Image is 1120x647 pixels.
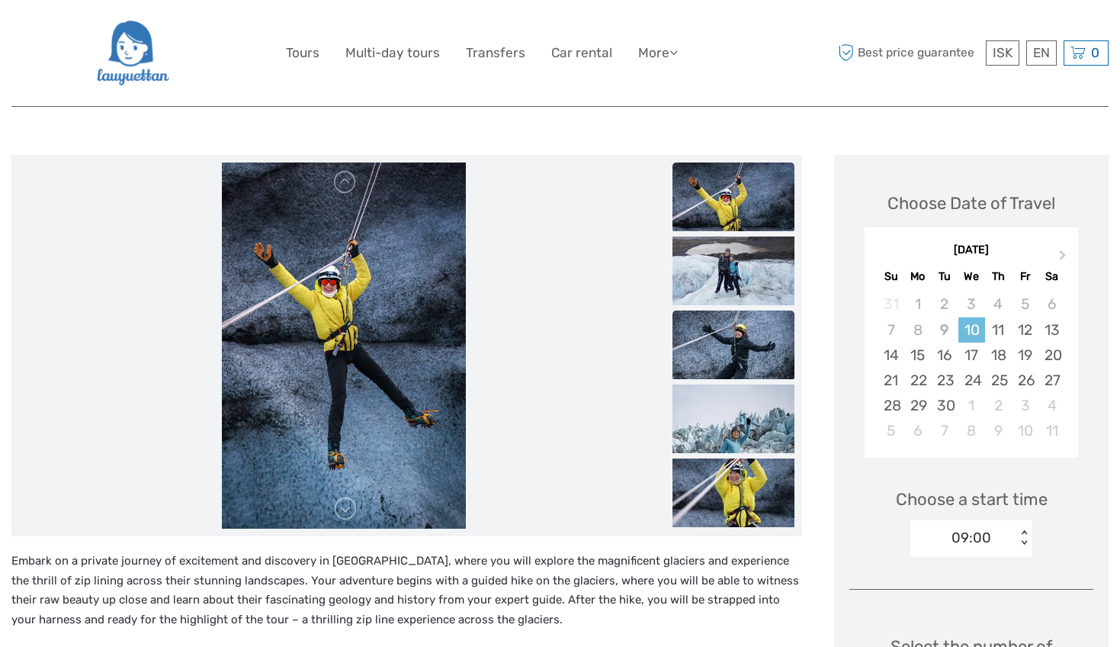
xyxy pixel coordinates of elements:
[931,343,958,368] div: Choose Tuesday, September 16th, 2025
[985,266,1012,287] div: Th
[672,385,794,453] img: 247382566c7a4b4182d44d3721114d52_slider_thumbnail.jpeg
[1012,368,1038,393] div: Choose Friday, September 26th, 2025
[931,291,958,317] div: Not available Tuesday, September 2nd, 2025
[904,418,931,443] div: Choose Monday, October 6th, 2025
[931,368,958,393] div: Choose Tuesday, September 23rd, 2025
[1038,343,1065,368] div: Choose Saturday, September 20th, 2025
[1012,393,1038,418] div: Choose Friday, October 3rd, 2025
[1038,266,1065,287] div: Sa
[1038,317,1065,343] div: Choose Saturday, September 13th, 2025
[958,317,985,343] div: Choose Wednesday, September 10th, 2025
[1012,418,1038,443] div: Choose Friday, October 10th, 2025
[672,311,794,379] img: 079459e999004e8d987f0426f4f07965_slider_thumbnail.jpeg
[1038,393,1065,418] div: Choose Saturday, October 4th, 2025
[878,291,904,317] div: Not available Sunday, August 31st, 2025
[672,459,794,527] img: 4e8828045ce540508d483863fdb3d22b_slider_thumbnail.jpeg
[672,163,794,231] img: f9262cc0fc7e44f6bef5048b11fce8b2_slider_thumbnail.jpeg
[993,45,1012,60] span: ISK
[11,552,802,629] p: Embark on a private journey of excitement and discovery in [GEOGRAPHIC_DATA], where you will expl...
[904,368,931,393] div: Choose Monday, September 22nd, 2025
[878,317,904,343] div: Not available Sunday, September 7th, 2025
[175,24,194,42] button: Open LiveChat chat widget
[1038,368,1065,393] div: Choose Saturday, September 27th, 2025
[985,368,1012,393] div: Choose Thursday, September 25th, 2025
[952,528,991,548] div: 09:00
[896,488,1048,511] span: Choose a start time
[958,343,985,368] div: Choose Wednesday, September 17th, 2025
[958,368,985,393] div: Choose Wednesday, September 24th, 2025
[672,237,794,305] img: f256985d6d484be9bb1161ff877ee483_slider_thumbnail.jpeg
[870,291,1073,443] div: month 2025-09
[1038,291,1065,317] div: Not available Saturday, September 6th, 2025
[985,317,1012,343] div: Choose Thursday, September 11th, 2025
[931,393,958,418] div: Choose Tuesday, September 30th, 2025
[286,42,319,64] a: Tours
[958,291,985,317] div: Not available Wednesday, September 3rd, 2025
[904,317,931,343] div: Not available Monday, September 8th, 2025
[638,42,678,64] a: More
[865,243,1078,259] div: [DATE]
[1012,343,1038,368] div: Choose Friday, September 19th, 2025
[887,192,1055,215] div: Choose Date of Travel
[904,291,931,317] div: Not available Monday, September 1st, 2025
[985,343,1012,368] div: Choose Thursday, September 18th, 2025
[878,393,904,418] div: Choose Sunday, September 28th, 2025
[222,163,466,529] img: f9262cc0fc7e44f6bef5048b11fce8b2_main_slider.jpeg
[1052,246,1077,271] button: Next Month
[931,317,958,343] div: Not available Tuesday, September 9th, 2025
[904,393,931,418] div: Choose Monday, September 29th, 2025
[985,393,1012,418] div: Choose Thursday, October 2nd, 2025
[878,343,904,368] div: Choose Sunday, September 14th, 2025
[1012,266,1038,287] div: Fr
[904,343,931,368] div: Choose Monday, September 15th, 2025
[345,42,440,64] a: Multi-day tours
[1018,530,1031,546] div: < >
[904,266,931,287] div: Mo
[551,42,612,64] a: Car rental
[1026,40,1057,66] div: EN
[1012,317,1038,343] div: Choose Friday, September 12th, 2025
[985,291,1012,317] div: Not available Thursday, September 4th, 2025
[931,266,958,287] div: Tu
[1038,418,1065,443] div: Choose Saturday, October 11th, 2025
[466,42,525,64] a: Transfers
[1012,291,1038,317] div: Not available Friday, September 5th, 2025
[931,418,958,443] div: Choose Tuesday, October 7th, 2025
[95,11,169,95] img: 2954-36deae89-f5b4-4889-ab42-60a468582106_logo_big.png
[878,418,904,443] div: Choose Sunday, October 5th, 2025
[958,393,985,418] div: Choose Wednesday, October 1st, 2025
[1089,45,1102,60] span: 0
[834,40,982,66] span: Best price guarantee
[958,418,985,443] div: Choose Wednesday, October 8th, 2025
[985,418,1012,443] div: Choose Thursday, October 9th, 2025
[878,368,904,393] div: Choose Sunday, September 21st, 2025
[878,266,904,287] div: Su
[958,266,985,287] div: We
[21,27,172,39] p: We're away right now. Please check back later!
